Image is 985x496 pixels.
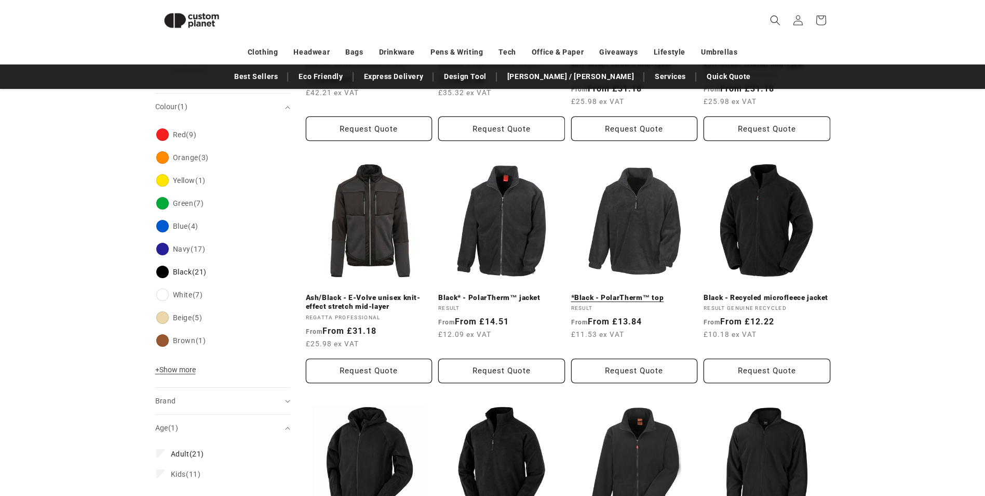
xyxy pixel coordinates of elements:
[306,359,433,383] button: Request Quote
[155,388,290,414] summary: Brand (0 selected)
[498,43,516,61] a: Tech
[155,4,228,37] img: Custom Planet
[248,43,278,61] a: Clothing
[438,293,565,303] a: Black* - PolarTherm™ jacket
[704,116,830,141] button: Request Quote
[359,68,429,86] a: Express Delivery
[229,68,283,86] a: Best Sellers
[701,68,756,86] a: Quick Quote
[701,43,737,61] a: Umbrellas
[155,102,188,111] span: Colour
[171,470,186,478] span: Kids
[178,102,187,111] span: (1)
[532,43,584,61] a: Office & Paper
[430,43,483,61] a: Pens & Writing
[155,415,290,441] summary: Age (1 selected)
[650,68,691,86] a: Services
[293,43,330,61] a: Headwear
[155,94,290,120] summary: Colour (1 selected)
[438,116,565,141] button: Request Quote
[438,359,565,383] button: Request Quote
[155,366,159,374] span: +
[764,9,787,32] summary: Search
[171,450,190,458] span: Adult
[704,359,830,383] button: Request Quote
[571,359,698,383] button: Request Quote
[812,384,985,496] iframe: Chat Widget
[306,293,433,311] a: Ash/Black - E-Volve unisex knit-effect stretch mid-layer
[155,365,199,380] button: Show more
[654,43,685,61] a: Lifestyle
[171,449,204,459] span: (21)
[379,43,415,61] a: Drinkware
[439,68,492,86] a: Design Tool
[571,116,698,141] button: Request Quote
[155,424,178,432] span: Age
[345,43,363,61] a: Bags
[306,116,433,141] button: Request Quote
[704,293,830,303] a: Black - Recycled microfleece jacket
[502,68,639,86] a: [PERSON_NAME] / [PERSON_NAME]
[155,397,176,405] span: Brand
[155,366,196,374] span: Show more
[168,424,178,432] span: (1)
[599,43,638,61] a: Giveaways
[293,68,348,86] a: Eco Friendly
[171,469,201,479] span: (11)
[571,293,698,303] a: *Black - PolarTherm™ top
